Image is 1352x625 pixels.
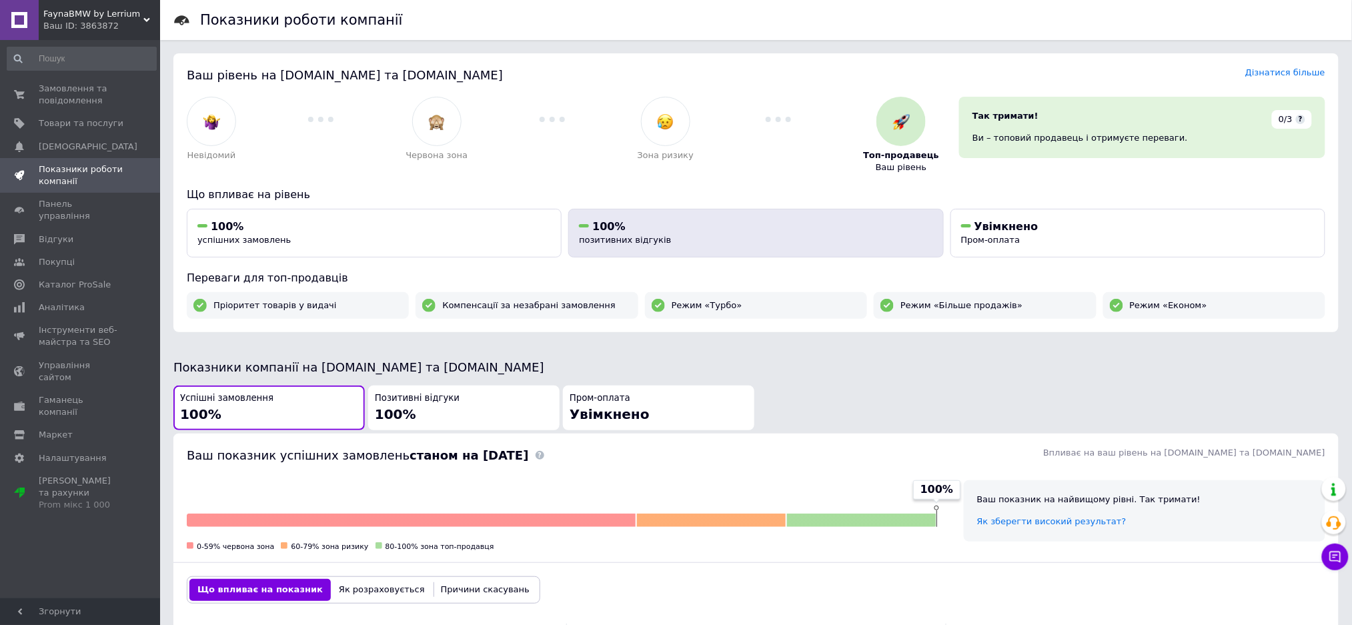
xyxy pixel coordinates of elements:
span: Показники роботи компанії [39,163,123,187]
h1: Показники роботи компанії [200,12,403,28]
span: Впливає на ваш рівень на [DOMAIN_NAME] та [DOMAIN_NAME] [1043,448,1325,458]
span: Покупці [39,256,75,268]
span: Успішні замовлення [180,392,273,405]
span: Пріоритет товарів у видачі [213,299,337,311]
button: 100%успішних замовлень [187,209,562,257]
span: 100% [375,406,416,422]
div: Prom мікс 1 000 [39,499,123,511]
span: Компенсації за незабрані замовлення [442,299,616,311]
img: :see_no_evil: [428,113,445,130]
img: :woman-shrugging: [203,113,220,130]
button: Як розраховується [331,579,433,600]
span: Налаштування [39,452,107,464]
span: 0-59% червона зона [197,542,274,551]
input: Пошук [7,47,157,71]
span: Невідомий [187,149,236,161]
button: Причини скасувань [433,579,538,600]
span: FaynaBMW by Lerrium [43,8,143,20]
button: Що впливає на показник [189,579,331,600]
span: Режим «Більше продажів» [900,299,1023,311]
span: успішних замовлень [197,235,291,245]
button: Чат з покупцем [1322,544,1349,570]
span: 60-79% зона ризику [291,542,368,551]
span: Відгуки [39,233,73,245]
span: 100% [920,482,953,497]
span: 80-100% зона топ-продавця [386,542,494,551]
button: Пром-оплатаУвімкнено [563,386,754,430]
span: Режим «Турбо» [672,299,742,311]
div: Ви – топовий продавець і отримуєте переваги. [972,132,1312,144]
span: позитивних відгуків [579,235,671,245]
span: Гаманець компанії [39,394,123,418]
span: Зона ризику [638,149,694,161]
span: ? [1296,115,1305,124]
div: Ваш показник на найвищому рівні. Так тримати! [977,494,1312,506]
span: Товари та послуги [39,117,123,129]
span: Панель управління [39,198,123,222]
span: Так тримати! [972,111,1039,121]
span: Що впливає на рівень [187,188,310,201]
div: 0/3 [1272,110,1312,129]
span: Увімкнено [974,220,1039,233]
button: УвімкненоПром-оплата [950,209,1325,257]
button: 100%позитивних відгуків [568,209,943,257]
span: Каталог ProSale [39,279,111,291]
span: Режим «Економ» [1130,299,1207,311]
span: Показники компанії на [DOMAIN_NAME] та [DOMAIN_NAME] [173,360,544,374]
button: Успішні замовлення100% [173,386,365,430]
span: Аналітика [39,301,85,314]
span: 100% [180,406,221,422]
span: Ваш показник успішних замовлень [187,448,529,462]
span: Інструменти веб-майстра та SEO [39,324,123,348]
span: Пром-оплата [570,392,630,405]
span: Замовлення та повідомлення [39,83,123,107]
span: [PERSON_NAME] та рахунки [39,475,123,512]
span: Червона зона [406,149,468,161]
b: станом на [DATE] [410,448,528,462]
span: Топ-продавець [863,149,939,161]
span: Ваш рівень [876,161,927,173]
span: Увімкнено [570,406,650,422]
span: 100% [592,220,625,233]
span: Позитивні відгуки [375,392,460,405]
button: Позитивні відгуки100% [368,386,560,430]
span: Пром-оплата [961,235,1021,245]
div: Ваш ID: 3863872 [43,20,160,32]
span: Ваш рівень на [DOMAIN_NAME] та [DOMAIN_NAME] [187,68,503,82]
a: Дізнатися більше [1245,67,1325,77]
span: 100% [211,220,243,233]
span: Управління сайтом [39,360,123,384]
span: Переваги для топ-продавців [187,271,348,284]
span: Маркет [39,429,73,441]
img: :rocket: [893,113,910,130]
a: Як зберегти високий результат? [977,516,1127,526]
img: :disappointed_relieved: [657,113,674,130]
span: [DEMOGRAPHIC_DATA] [39,141,137,153]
